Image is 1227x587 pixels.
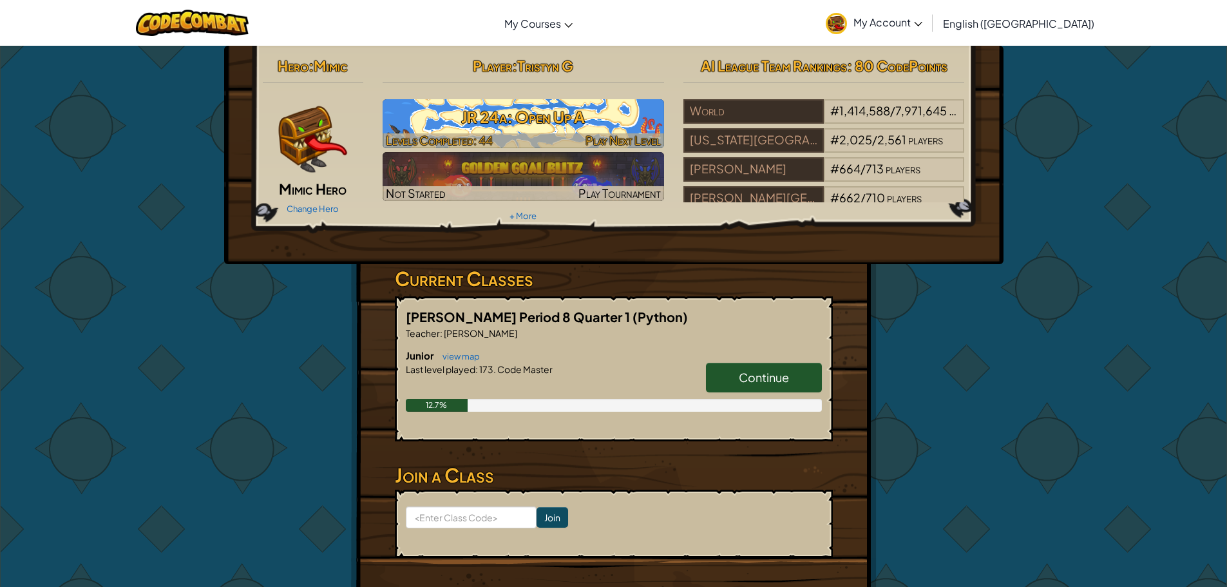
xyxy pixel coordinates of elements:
[440,327,442,339] span: :
[866,190,885,205] span: 710
[585,133,661,148] span: Play Next Level
[830,132,839,147] span: #
[383,99,664,148] a: Play Next Level
[853,15,922,29] span: My Account
[819,3,929,43] a: My Account
[383,102,664,131] h3: JR 24a: Open Up A
[498,6,579,41] a: My Courses
[633,309,688,325] span: (Python)
[839,103,890,118] span: 1,414,588
[830,161,839,176] span: #
[683,157,824,182] div: [PERSON_NAME]
[943,17,1094,30] span: English ([GEOGRAPHIC_DATA])
[537,507,568,528] input: Join
[861,161,866,176] span: /
[279,180,347,198] span: Mimic Hero
[442,327,517,339] span: [PERSON_NAME]
[478,363,496,375] span: 173.
[839,190,861,205] span: 662
[475,363,478,375] span: :
[895,103,947,118] span: 7,971,645
[406,399,468,412] div: 12.7%
[701,57,847,75] span: AI League Team Rankings
[383,152,664,201] img: Golden Goal
[395,264,833,293] h3: Current Classes
[272,99,349,177] img: Codecombat-Pets-Mimic-01.png
[839,161,861,176] span: 664
[406,327,440,339] span: Teacher
[847,57,947,75] span: : 80 CodePoints
[496,363,553,375] span: Code Master
[578,186,661,200] span: Play Tournament
[937,6,1101,41] a: English ([GEOGRAPHIC_DATA])
[509,211,537,221] a: + More
[683,169,965,184] a: [PERSON_NAME]#664/713players
[383,99,664,148] img: JR 24a: Open Up A
[739,370,789,385] span: Continue
[861,190,866,205] span: /
[287,204,339,214] a: Change Hero
[386,133,493,148] span: Levels Completed: 44
[908,132,943,147] span: players
[512,57,517,75] span: :
[436,351,480,361] a: view map
[830,103,839,118] span: #
[872,132,877,147] span: /
[830,190,839,205] span: #
[877,132,906,147] span: 2,561
[683,111,965,126] a: World#1,414,588/7,971,645players
[406,309,633,325] span: [PERSON_NAME] Period 8 Quarter 1
[887,190,922,205] span: players
[383,152,664,201] a: Not StartedPlay Tournament
[406,506,537,528] input: <Enter Class Code>
[395,461,833,490] h3: Join a Class
[278,57,309,75] span: Hero
[890,103,895,118] span: /
[866,161,884,176] span: 713
[839,132,872,147] span: 2,025
[683,186,824,211] div: [PERSON_NAME][GEOGRAPHIC_DATA]
[683,140,965,155] a: [US_STATE][GEOGRAPHIC_DATA] No. 11 in the [GEOGRAPHIC_DATA]#2,025/2,561players
[683,128,824,153] div: [US_STATE][GEOGRAPHIC_DATA] No. 11 in the [GEOGRAPHIC_DATA]
[136,10,249,36] img: CodeCombat logo
[309,57,314,75] span: :
[517,57,573,75] span: Tristyn G
[886,161,920,176] span: players
[406,363,475,375] span: Last level played
[683,198,965,213] a: [PERSON_NAME][GEOGRAPHIC_DATA]#662/710players
[683,99,824,124] div: World
[473,57,512,75] span: Player
[826,13,847,34] img: avatar
[386,186,446,200] span: Not Started
[314,57,348,75] span: Mimic
[504,17,561,30] span: My Courses
[406,349,436,361] span: Junior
